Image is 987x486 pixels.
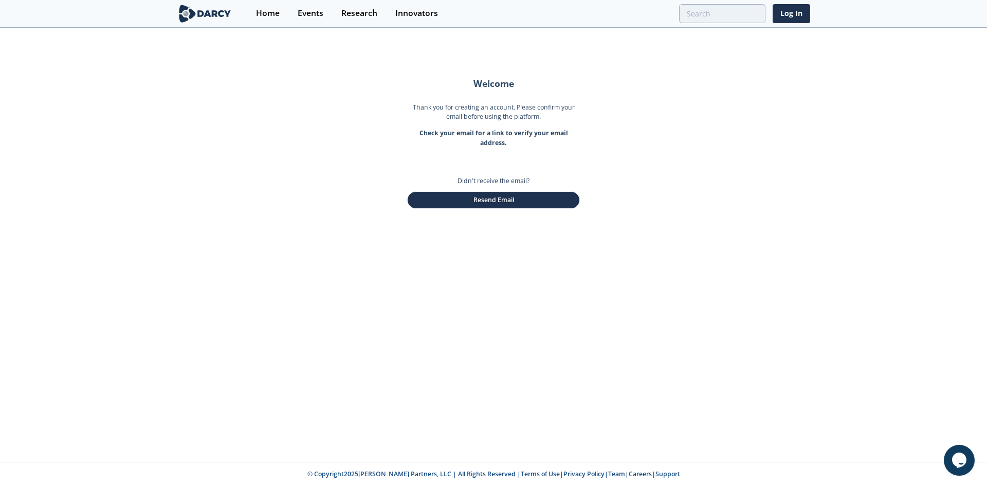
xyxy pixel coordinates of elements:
img: logo-wide.svg [177,5,233,23]
strong: Check your email for a link to verify your email address. [419,129,568,147]
a: Careers [629,470,652,478]
a: Terms of Use [521,470,560,478]
h2: Welcome [407,79,580,88]
input: Advanced Search [679,4,765,23]
div: Innovators [395,9,438,17]
a: Support [655,470,680,478]
a: Privacy Policy [563,470,605,478]
div: Events [298,9,323,17]
a: Team [608,470,625,478]
p: Didn't receive the email? [458,176,529,186]
iframe: chat widget [944,445,977,476]
div: Research [341,9,377,17]
p: © Copyright 2025 [PERSON_NAME] Partners, LLC | All Rights Reserved | | | | | [113,470,874,479]
button: Resend Email [407,191,580,209]
p: Thank you for creating an account. Please confirm your email before using the platform. [407,103,580,129]
a: Log In [773,4,810,23]
div: Home [256,9,280,17]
